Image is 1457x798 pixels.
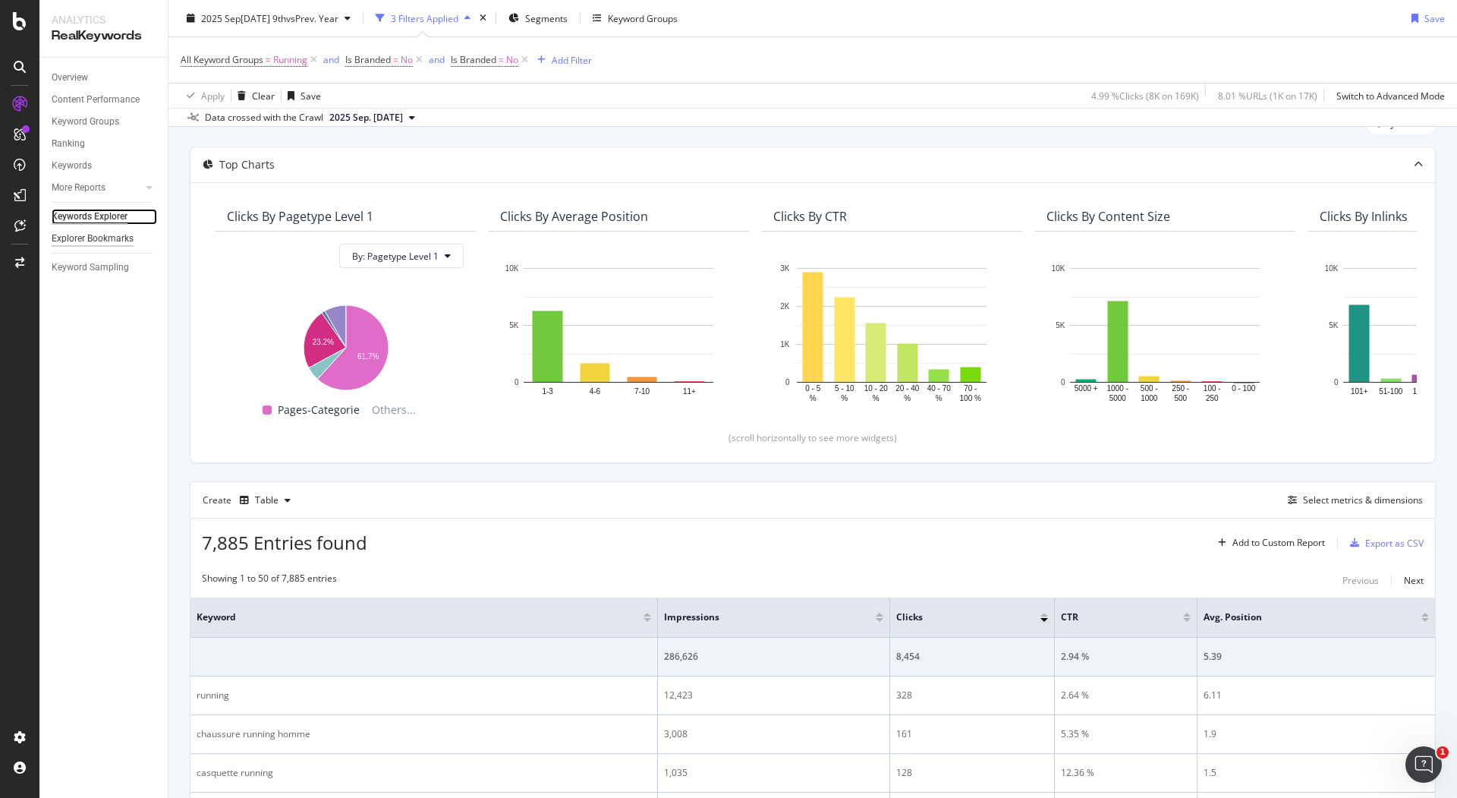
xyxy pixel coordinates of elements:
div: Showing 1 to 50 of 7,885 entries [202,572,337,590]
div: Save [301,89,321,102]
text: 0 [785,378,790,386]
span: = [393,53,398,66]
text: 500 [1174,394,1187,402]
div: Keyword Groups [608,11,678,24]
div: Clicks By Pagetype Level 1 [227,209,373,224]
span: Clicks [896,610,1017,624]
span: Is Branded [451,53,496,66]
button: Segments [502,6,574,30]
div: Overview [52,70,88,86]
div: Clicks By Average Position [500,209,648,224]
text: 0 [1061,378,1065,386]
text: 23.2% [313,339,334,347]
div: Apply [201,89,225,102]
text: 7-10 [634,387,650,396]
text: 10K [1325,264,1339,273]
span: No [401,49,413,71]
span: Avg. Position [1204,610,1399,624]
span: CTR [1061,610,1160,624]
div: running [197,689,651,702]
text: 40 - 70 [927,385,952,393]
svg: A chart. [773,260,1010,404]
text: 11+ [683,387,696,396]
a: Keyword Sampling [52,260,157,276]
button: Save [1405,6,1445,30]
a: Overview [52,70,157,86]
div: 128 [896,766,1047,780]
text: 0 [515,378,519,386]
div: casquette running [197,766,651,780]
div: Clicks By Content Size [1046,209,1170,224]
div: 2.64 % [1061,689,1191,702]
div: Add to Custom Report [1232,538,1325,547]
div: 1,035 [664,766,883,780]
text: 0 - 100 [1232,385,1256,393]
div: Keywords Explorer [52,209,127,225]
a: Content Performance [52,92,157,108]
button: Keyword Groups [587,6,684,30]
svg: A chart. [500,260,737,404]
button: Switch to Advanced Mode [1330,84,1445,108]
button: Save [282,84,321,108]
text: 4-6 [590,387,601,396]
div: Data crossed with the Crawl [205,111,323,125]
a: Keyword Groups [52,114,157,130]
div: 286,626 [664,650,883,664]
text: % [904,394,911,402]
div: Keywords [52,158,92,174]
div: Explorer Bookmarks [52,231,134,247]
div: 12,423 [664,689,883,702]
div: Keyword Groups [52,114,119,130]
text: % [936,394,942,402]
text: 5K [1329,321,1339,330]
text: 10 - 20 [864,385,889,393]
text: 1K [780,340,790,349]
span: By website [1384,119,1430,128]
button: and [323,52,339,67]
div: 3 Filters Applied [391,11,458,24]
span: Segments [525,11,568,24]
span: Impressions [664,610,853,624]
a: Ranking [52,136,157,152]
text: 20 - 40 [895,385,920,393]
text: % [810,394,817,402]
div: 1.9 [1204,727,1429,741]
span: Running [273,49,307,71]
span: vs Prev. Year [286,11,338,24]
div: and [429,53,445,66]
text: % [841,394,848,402]
div: Clicks By Inlinks [1320,209,1408,224]
button: Add to Custom Report [1212,531,1325,555]
div: 8,454 [896,650,1047,664]
div: Clear [252,89,275,102]
div: Create [203,488,297,513]
text: 250 [1206,394,1219,402]
text: 5000 + [1075,385,1098,393]
button: and [429,52,445,67]
a: Explorer Bookmarks [52,231,157,247]
div: Keyword Sampling [52,260,129,276]
text: 1000 - [1107,385,1128,393]
div: Next [1404,574,1424,587]
div: chaussure running homme [197,727,651,741]
svg: A chart. [227,297,464,392]
div: 3,008 [664,727,883,741]
div: RealKeywords [52,27,156,45]
div: 12.36 % [1061,766,1191,780]
text: % [873,394,880,402]
text: 70 - [964,385,977,393]
span: 2025 Sep. 7th [329,111,403,125]
text: 0 [1334,378,1339,386]
text: 10K [1052,264,1065,273]
span: 7,885 Entries found [202,530,367,555]
div: Select metrics & dimensions [1303,494,1423,506]
text: 500 - [1141,385,1158,393]
div: Top Charts [219,157,275,172]
button: 2025 Sep. [DATE] [323,109,421,127]
span: 2025 Sep[DATE] 9th [201,11,286,24]
a: More Reports [52,180,142,196]
text: 5000 [1109,394,1127,402]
